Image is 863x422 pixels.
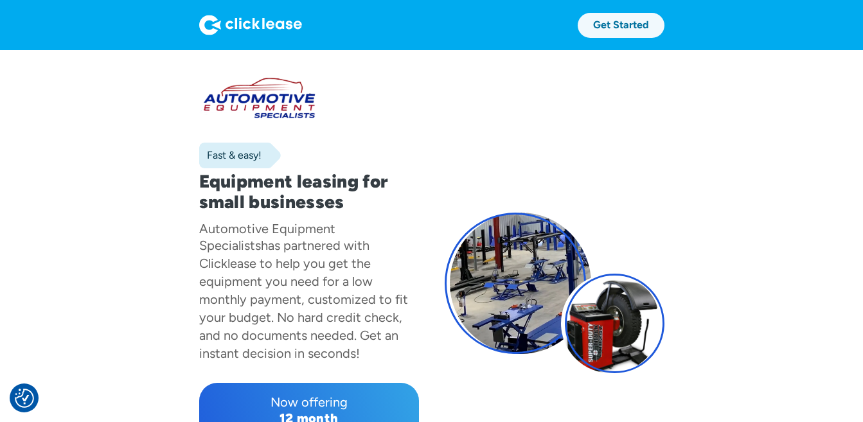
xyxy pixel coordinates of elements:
img: Logo [199,15,302,35]
div: Now offering [209,393,409,411]
a: Get Started [578,13,664,38]
button: Consent Preferences [15,389,34,408]
div: has partnered with Clicklease to help you get the equipment you need for a low monthly payment, c... [199,238,408,361]
h1: Equipment leasing for small businesses [199,171,419,212]
img: Revisit consent button [15,389,34,408]
div: Automotive Equipment Specialists [199,221,335,253]
div: Fast & easy! [199,149,262,162]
